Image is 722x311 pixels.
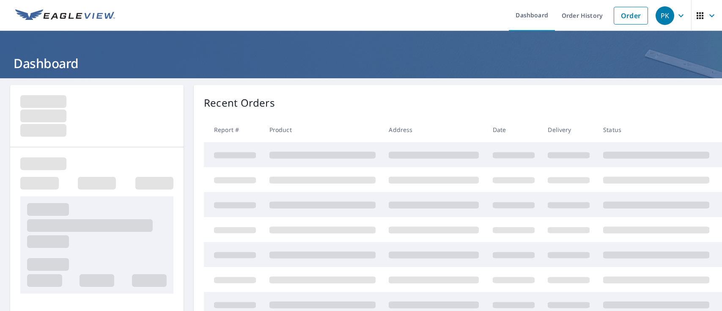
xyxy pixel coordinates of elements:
th: Date [486,117,541,142]
th: Report # [204,117,263,142]
img: EV Logo [15,9,115,22]
h1: Dashboard [10,55,712,72]
a: Order [614,7,648,25]
div: PK [656,6,674,25]
th: Delivery [541,117,596,142]
th: Address [382,117,486,142]
p: Recent Orders [204,95,275,110]
th: Product [263,117,382,142]
th: Status [596,117,716,142]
